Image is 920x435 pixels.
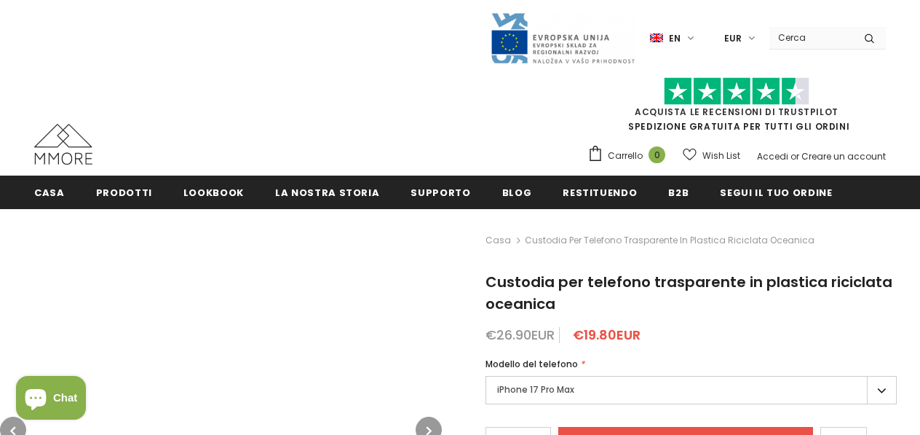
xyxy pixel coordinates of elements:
[720,176,832,208] a: Segui il tuo ordine
[96,186,152,200] span: Prodotti
[490,12,635,65] img: Javni Razpis
[12,376,90,423] inbox-online-store-chat: Shopify online store chat
[96,176,152,208] a: Prodotti
[649,146,665,163] span: 0
[34,186,65,200] span: Casa
[502,176,532,208] a: Blog
[683,143,740,168] a: Wish List
[563,176,637,208] a: Restituendo
[769,27,853,48] input: Search Site
[411,186,470,200] span: supporto
[650,32,663,44] img: i-lang-1.png
[757,150,788,162] a: Accedi
[587,84,886,133] span: SPEDIZIONE GRATUITA PER TUTTI GLI ORDINI
[275,176,379,208] a: La nostra storia
[720,186,832,200] span: Segui il tuo ordine
[573,326,641,344] span: €19.80EUR
[587,145,673,167] a: Carrello 0
[485,272,892,314] span: Custodia per telefono trasparente in plastica riciclata oceanica
[275,186,379,200] span: La nostra storia
[608,149,643,163] span: Carrello
[485,358,578,370] span: Modello del telefono
[702,149,740,163] span: Wish List
[525,232,814,249] span: Custodia per telefono trasparente in plastica riciclata oceanica
[669,31,681,46] span: en
[485,232,511,249] a: Casa
[668,186,689,200] span: B2B
[724,31,742,46] span: EUR
[563,186,637,200] span: Restituendo
[490,31,635,44] a: Javni Razpis
[183,176,244,208] a: Lookbook
[801,150,886,162] a: Creare un account
[34,124,92,165] img: Casi MMORE
[34,176,65,208] a: Casa
[411,176,470,208] a: supporto
[485,376,897,404] label: iPhone 17 Pro Max
[183,186,244,200] span: Lookbook
[790,150,799,162] span: or
[635,106,838,118] a: Acquista le recensioni di TrustPilot
[502,186,532,200] span: Blog
[664,77,809,106] img: Fidati di Pilot Stars
[485,326,555,344] span: €26.90EUR
[668,176,689,208] a: B2B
